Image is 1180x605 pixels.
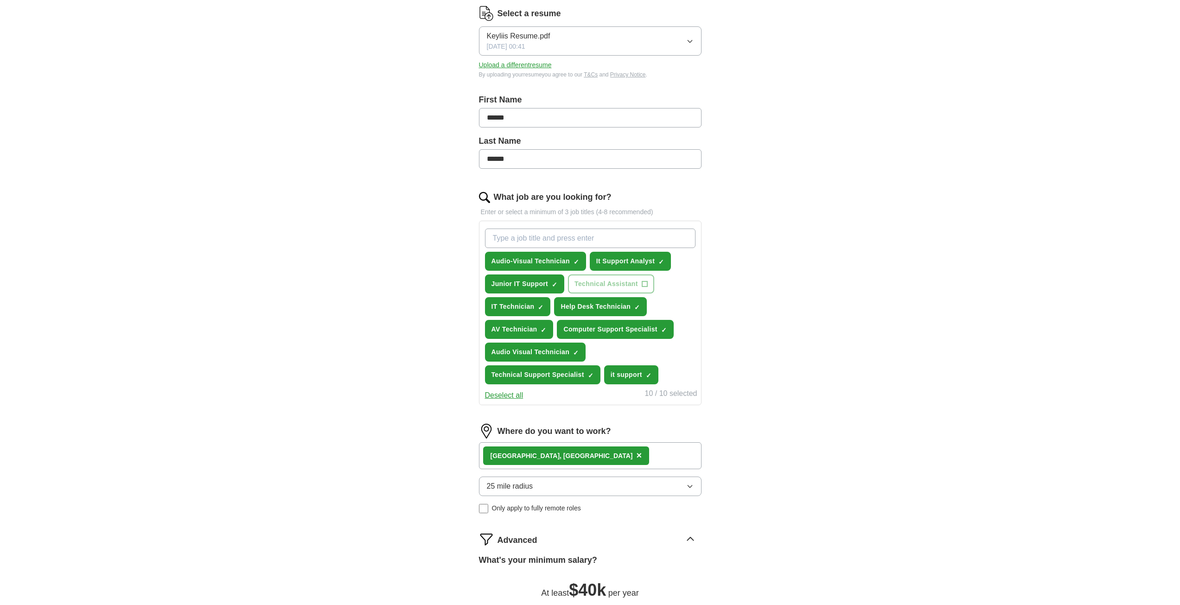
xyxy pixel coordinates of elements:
[487,42,525,51] span: [DATE] 00:41
[491,279,549,289] span: Junior IT Support
[573,349,579,357] span: ✓
[491,347,570,357] span: Audio Visual Technician
[661,326,667,334] span: ✓
[561,302,631,312] span: Help Desk Technician
[494,191,612,204] label: What job are you looking for?
[479,207,702,217] p: Enter or select a minimum of 3 job titles (4-8 recommended)
[491,302,535,312] span: IT Technician
[541,588,569,598] span: At least
[485,274,565,293] button: Junior IT Support✓
[479,60,552,70] button: Upload a differentresume
[645,388,697,401] div: 10 / 10 selected
[479,26,702,56] button: Keyliis Resume.pdf[DATE] 00:41
[569,580,606,599] span: $ 40k
[610,71,646,78] a: Privacy Notice
[636,450,642,460] span: ×
[485,390,523,401] button: Deselect all
[479,532,494,547] img: filter
[479,477,702,496] button: 25 mile radius
[574,279,638,289] span: Technical Assistant
[479,6,494,21] img: CV Icon
[479,554,597,567] label: What's your minimum salary?
[479,94,702,106] label: First Name
[485,229,695,248] input: Type a job title and press enter
[479,424,494,439] img: location.png
[487,31,550,42] span: Keyliis Resume.pdf
[487,481,533,492] span: 25 mile radius
[611,370,642,380] span: it support
[492,503,581,513] span: Only apply to fully remote roles
[552,281,557,288] span: ✓
[491,370,584,380] span: Technical Support Specialist
[491,256,570,266] span: Audio-Visual Technician
[479,70,702,79] div: By uploading your resume you agree to our and .
[554,297,647,316] button: Help Desk Technician✓
[588,372,593,379] span: ✓
[636,449,642,463] button: ×
[634,304,640,311] span: ✓
[498,425,611,438] label: Where do you want to work?
[479,192,490,203] img: search.png
[491,325,537,334] span: AV Technician
[574,258,579,266] span: ✓
[498,534,537,547] span: Advanced
[485,320,554,339] button: AV Technician✓
[479,135,702,147] label: Last Name
[498,7,561,20] label: Select a resume
[479,504,488,513] input: Only apply to fully remote roles
[590,252,671,271] button: It Support Analyst✓
[596,256,655,266] span: It Support Analyst
[563,325,657,334] span: Computer Support Specialist
[658,258,664,266] span: ✓
[485,365,600,384] button: Technical Support Specialist✓
[538,304,543,311] span: ✓
[557,320,673,339] button: Computer Support Specialist✓
[485,252,586,271] button: Audio-Visual Technician✓
[491,451,633,461] div: [GEOGRAPHIC_DATA], [GEOGRAPHIC_DATA]
[604,365,658,384] button: it support✓
[541,326,546,334] span: ✓
[584,71,598,78] a: T&Cs
[568,274,654,293] button: Technical Assistant
[608,588,639,598] span: per year
[485,343,586,362] button: Audio Visual Technician✓
[485,297,551,316] button: IT Technician✓
[646,372,651,379] span: ✓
